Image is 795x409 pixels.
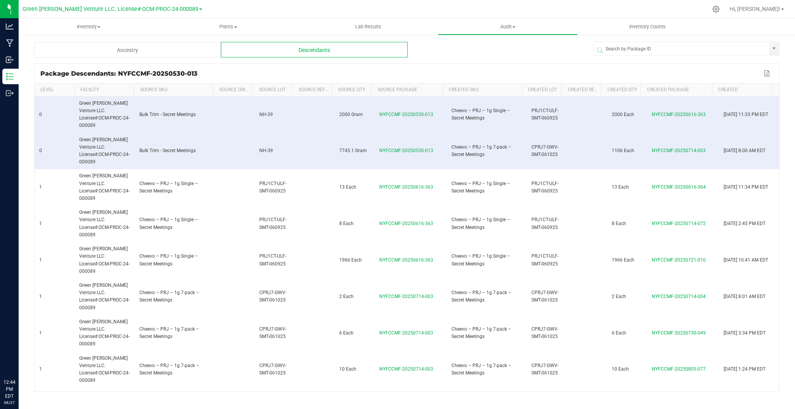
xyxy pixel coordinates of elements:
span: [DATE] 11:33 PM EDT [724,112,768,117]
span: 1106 Each [612,148,634,153]
span: CPRJ7-GWV-SMT-061025 [531,144,559,157]
span: Cheevo – PRJ – 1g 7-pack – Secret Meetings [451,290,511,303]
span: NYFCCMF-20250730-049 [652,330,706,336]
span: PRJ1CT-ULF-SMT-060925 [531,217,559,230]
th: Created Package [641,83,712,97]
span: 7745.1 Gram [339,148,367,153]
span: [DATE] 8:01 AM EDT [724,294,765,299]
span: NYFCCMF-20250714-003 [379,294,433,299]
span: Cheevo – PRJ – 1g 7-pack – Secret Meetings [139,363,199,376]
span: 1 [39,257,42,263]
th: Source Qty [332,83,371,97]
th: Source SKU [134,83,213,97]
span: NYFCCMF-20250530-013 [379,112,433,117]
div: Ancestry [34,42,221,57]
span: NYFCCMF-20250714-003 [379,366,433,372]
span: Green [PERSON_NAME] Venture LLC. License#:OCM-PROC-24-000089 [79,246,130,274]
th: Source Package [371,83,443,97]
span: NYFCCMF-20250714-004 [652,294,706,299]
span: NH-39 [259,112,273,117]
span: NYFCCMF-20250530-013 [379,148,433,153]
span: 8 Each [612,221,626,226]
span: Bulk Trim - Secret Meetings [139,112,196,117]
span: 1 [39,330,42,336]
th: Source Lot [252,83,292,97]
span: 0 [39,112,42,117]
span: PRJ1CT-ULF-SMT-060925 [531,108,559,121]
span: CPRJ7-GWV-SMT-061025 [259,290,286,303]
span: PRJ1CT-ULF-SMT-060925 [259,253,286,266]
span: CPRJ7-GWV-SMT-061025 [531,363,559,376]
span: CPRJ7-GWV-SMT-061025 [531,326,559,339]
span: CPRJ7-GWV-SMT-061025 [531,290,559,303]
a: Plants [158,19,298,35]
span: Inventory Counts [619,23,676,30]
span: 2000 Each [612,112,634,117]
span: 1966 Each [612,257,634,263]
th: Source Origin Harvests [213,83,252,97]
span: Inventory [19,23,158,30]
a: Audit [438,19,578,35]
span: PRJ1CT-ULF-SMT-060925 [531,181,559,194]
span: Green [PERSON_NAME] Venture LLC. License#:OCM-PROC-24-000089 [79,282,130,310]
span: 13 Each [339,184,356,190]
span: 8 Each [339,221,354,226]
span: [DATE] 8:00 AM EDT [724,148,765,153]
th: Facility [74,83,134,97]
span: Cheevo – PRJ – 1g 7-pack – Secret Meetings [139,290,199,303]
th: Created Qty [601,83,641,97]
th: Created Ref Field [561,83,601,97]
span: Green [PERSON_NAME] Venture LLC. License#:OCM-PROC-24-000089 [79,355,130,383]
span: Cheevo – PRJ – 1g Single – Secret Meetings [451,181,510,194]
span: Cheevo – PRJ – 1g 7-pack – Secret Meetings [451,363,511,376]
span: 1 [39,184,42,190]
span: CPRJ7-GWV-SMT-061025 [259,363,286,376]
span: NH-39 [259,148,273,153]
span: 1966 Each [339,257,362,263]
span: PRJ1CT-ULF-SMT-060925 [531,253,559,266]
span: Cheevo – PRJ – 1g 7-pack – Secret Meetings [451,326,511,339]
inline-svg: Outbound [6,89,14,97]
span: NYFCCMF-20250616-363 [379,221,433,226]
iframe: Resource center unread badge [23,346,32,355]
span: NYFCCMF-20250714-003 [379,330,433,336]
span: Bulk Trim - Secret Meetings [139,148,196,153]
span: NYFCCMF-20250721-010 [652,257,706,263]
span: Cheevo – PRJ – 1g Single – Secret Meetings [139,253,198,266]
span: 2000 Gram [339,112,363,117]
span: Cheevo – PRJ – 1g 7-pack – Secret Meetings [139,326,199,339]
span: [DATE] 1:24 PM EDT [724,366,765,372]
span: Cheevo – PRJ – 1g Single – Secret Meetings [451,253,510,266]
span: Green [PERSON_NAME] Venture LLC. License#:OCM-PROC-24-000089 [79,101,130,128]
a: Inventory [19,19,158,35]
th: Created [712,83,771,97]
span: Cheevo – PRJ – 1g Single – Secret Meetings [139,217,198,230]
span: 2 Each [612,294,626,299]
th: Created Lot [522,83,561,97]
span: 10 Each [339,366,356,372]
span: [DATE] 3:34 PM EDT [724,330,765,336]
span: 6 Each [339,330,354,336]
span: 6 Each [612,330,626,336]
span: 13 Each [612,184,629,190]
span: [DATE] 10:41 AM EDT [724,257,768,263]
span: NYFCCMF-20250616-364 [652,184,706,190]
inline-svg: Analytics [6,23,14,30]
span: Hi, [PERSON_NAME]! [730,6,780,12]
span: 0 [39,148,42,153]
span: Green [PERSON_NAME] Venture LLC. License#:OCM-PROC-24-000089 [23,6,198,12]
iframe: Resource center [8,347,31,370]
span: 2 Each [339,294,354,299]
p: 08/27 [3,400,15,406]
inline-svg: Inbound [6,56,14,64]
span: Audit [438,23,577,30]
span: CPRJ7-GWV-SMT-061025 [259,326,286,339]
span: [DATE] 2:45 PM EDT [724,221,765,226]
th: Source Ref Field [292,83,332,97]
span: PRJ1CT-ULF-SMT-060925 [259,181,286,194]
inline-svg: Inventory [6,73,14,80]
span: NYFCCMF-20250805-077 [652,366,706,372]
span: Lab Results [345,23,392,30]
button: Export to Excel [762,68,773,78]
span: NYFCCMF-20250616-363 [379,184,433,190]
